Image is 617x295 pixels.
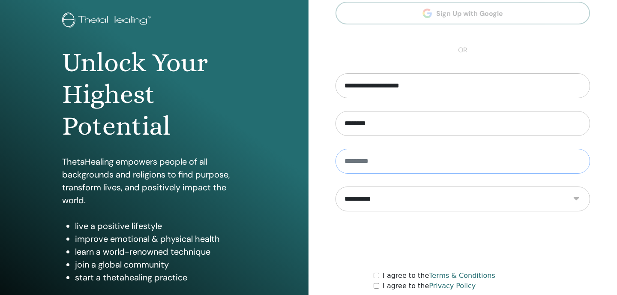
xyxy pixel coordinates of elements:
li: improve emotional & physical health [75,232,246,245]
li: live a positive lifestyle [75,220,246,232]
iframe: reCAPTCHA [398,224,528,258]
li: join a global community [75,258,246,271]
a: Privacy Policy [429,282,476,290]
label: I agree to the [383,281,476,291]
li: learn a world-renowned technique [75,245,246,258]
label: I agree to the [383,271,495,281]
li: start a thetahealing practice [75,271,246,284]
h1: Unlock Your Highest Potential [62,47,246,142]
span: or [454,45,472,55]
a: Terms & Conditions [429,271,495,280]
p: ThetaHealing empowers people of all backgrounds and religions to find purpose, transform lives, a... [62,155,246,207]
